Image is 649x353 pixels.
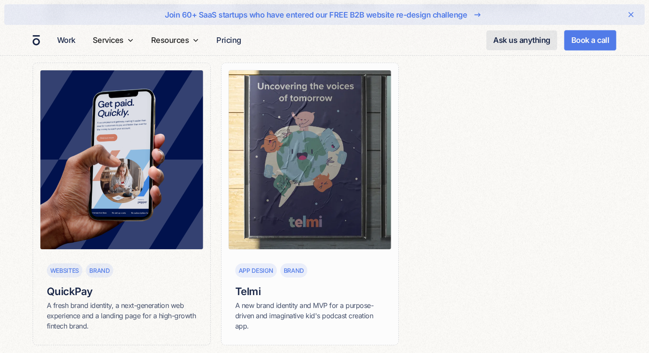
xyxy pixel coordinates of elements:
div: Services [89,25,137,55]
div: Services [93,34,124,46]
div: Resources [148,25,203,55]
div: Resources [151,34,189,46]
a: WebsitesBrandQuickPayA fresh brand identity, a next-generation web experience and a landing page ... [33,63,211,346]
h6: Telmi [235,284,385,299]
a: App designBrandTelmiA new brand identity and MVP for a purpose-driven and imaginative kid's podca... [221,63,399,346]
a: Ask us anything [486,30,557,50]
div: A new brand identity and MVP for a purpose-driven and imaginative kid's podcast creation app. [235,300,385,331]
div: Brand [284,266,304,275]
div: App design [239,266,273,275]
a: Join 60+ SaaS startups who have entered our FREE B2B website re-design challenge [32,8,617,21]
div: Brand [89,266,110,275]
div: Websites [50,266,79,275]
div: A fresh brand identity, a next-generation web experience and a landing page for a high-growth fin... [47,300,197,331]
h6: QuickPay [47,284,197,299]
a: home [33,35,40,46]
a: Pricing [213,32,245,48]
a: Book a call [564,30,617,51]
div: Join 60+ SaaS startups who have entered our FREE B2B website re-design challenge [165,9,467,21]
a: Work [54,32,79,48]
